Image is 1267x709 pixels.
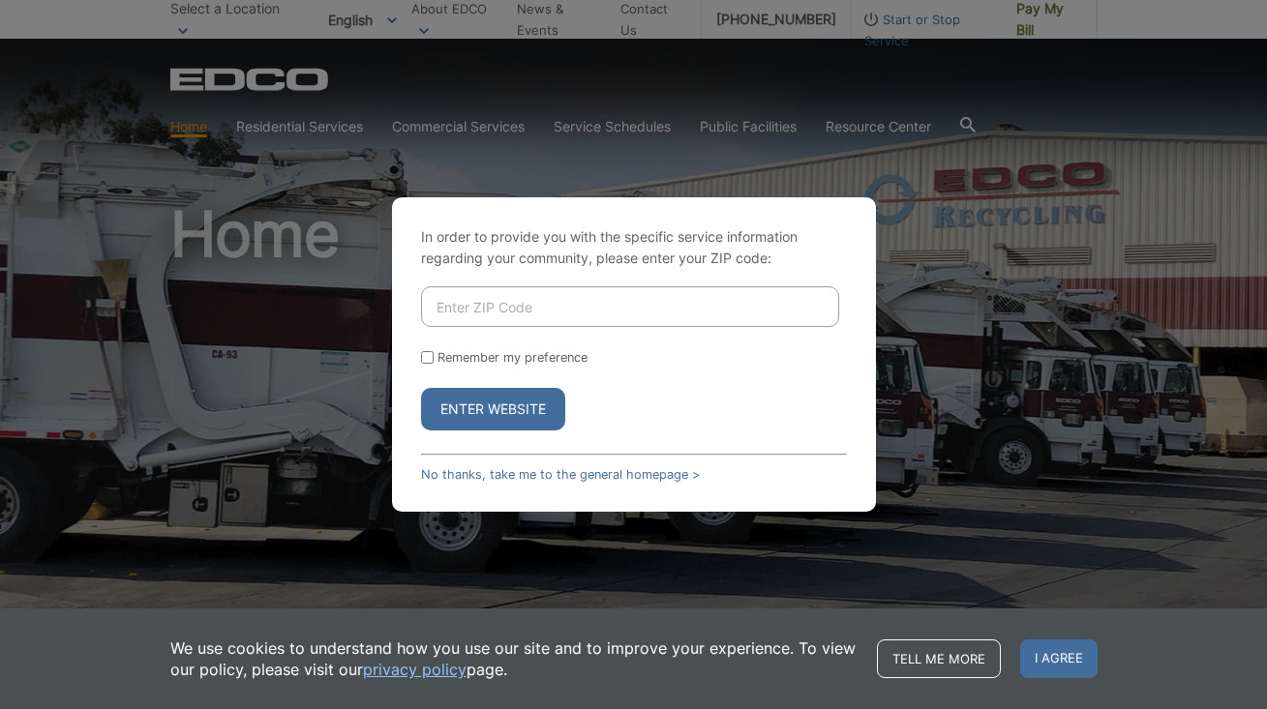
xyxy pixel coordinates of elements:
[421,286,839,327] input: Enter ZIP Code
[877,639,1001,678] a: Tell me more
[1020,639,1098,678] span: I agree
[170,637,858,680] p: We use cookies to understand how you use our site and to improve your experience. To view our pol...
[421,388,565,430] button: Enter Website
[421,226,847,269] p: In order to provide you with the specific service information regarding your community, please en...
[421,467,700,482] a: No thanks, take me to the general homepage >
[437,350,588,365] label: Remember my preference
[363,659,467,680] a: privacy policy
